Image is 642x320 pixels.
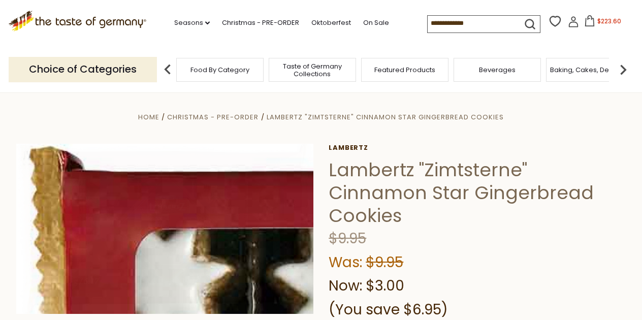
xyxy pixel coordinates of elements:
[613,59,633,80] img: next arrow
[581,15,624,30] button: $223.60
[329,144,626,152] a: Lambertz
[157,59,178,80] img: previous arrow
[479,66,516,74] a: Beverages
[222,17,299,28] a: Christmas - PRE-ORDER
[138,112,159,122] a: Home
[363,17,389,28] a: On Sale
[190,66,249,74] a: Food By Category
[597,17,621,25] span: $223.60
[366,276,404,296] span: $3.00
[267,112,504,122] a: Lambertz "Zimtsterne" Cinnamon Star Gingerbread Cookies
[550,66,629,74] a: Baking, Cakes, Desserts
[174,17,210,28] a: Seasons
[366,252,403,272] span: $9.95
[329,252,362,272] label: Was:
[9,57,157,82] p: Choice of Categories
[167,112,259,122] a: Christmas - PRE-ORDER
[329,276,362,296] label: Now:
[374,66,435,74] a: Featured Products
[272,62,353,78] a: Taste of Germany Collections
[329,300,448,319] span: (You save $6.95)
[329,158,626,227] h1: Lambertz "Zimtsterne" Cinnamon Star Gingerbread Cookies
[329,229,366,248] span: $9.95
[311,17,351,28] a: Oktoberfest
[16,144,313,314] img: Lambertz "Zimtsterne" Cinnamon Star Gingerbread Cookies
